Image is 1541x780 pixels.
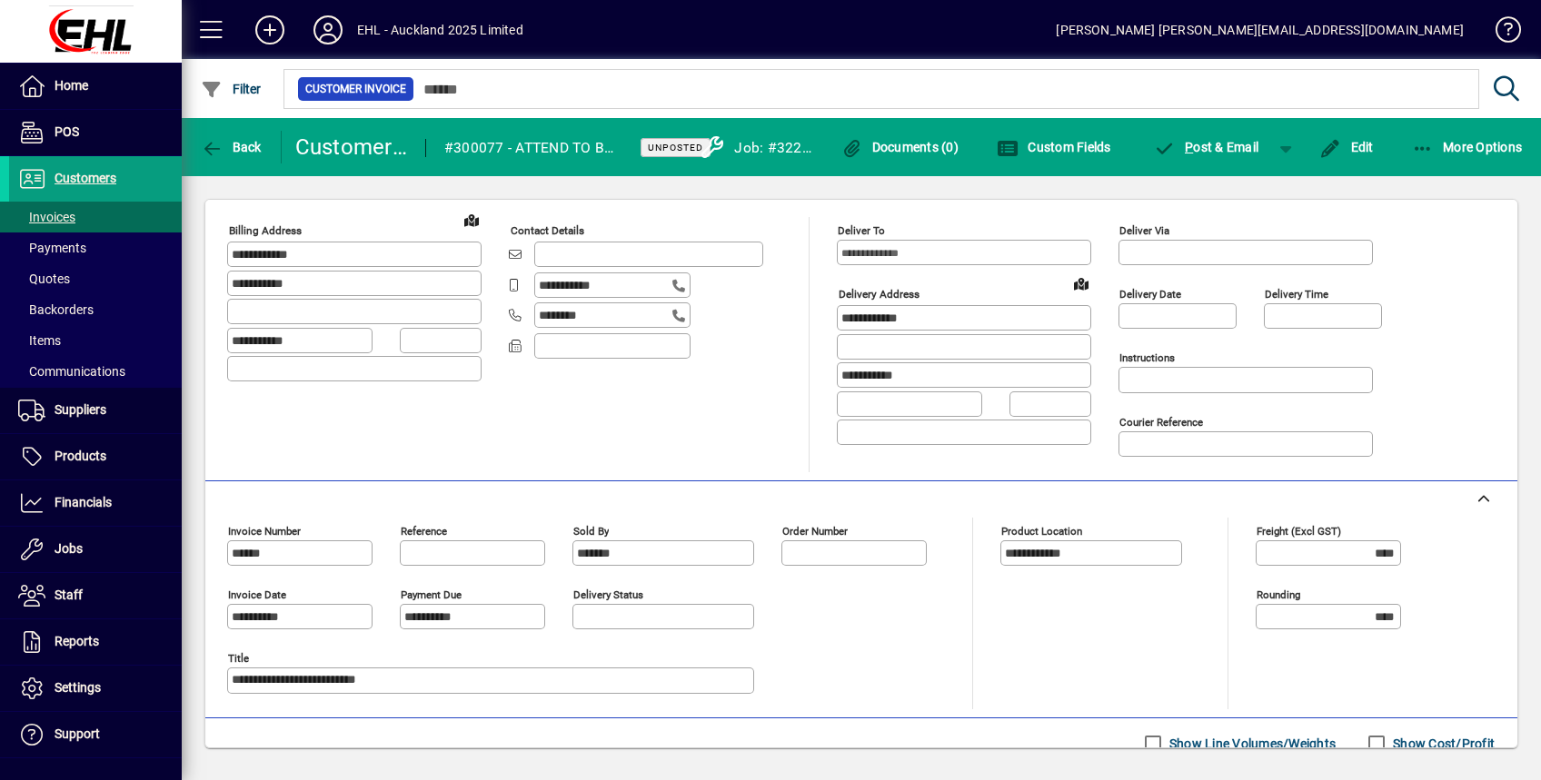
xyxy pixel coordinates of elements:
mat-label: Order number [782,525,848,538]
mat-label: Rounding [1257,588,1300,601]
span: P [1185,140,1193,154]
button: Add [241,14,299,46]
span: Customers [55,171,116,185]
span: ost & Email [1154,140,1259,154]
a: Suppliers [9,388,182,433]
span: Unposted [648,142,703,153]
mat-label: Title [228,652,249,665]
span: Filter [201,82,262,96]
a: Backorders [9,294,182,325]
mat-label: Courier Reference [1119,416,1203,429]
button: Filter [196,73,266,105]
button: Custom Fields [992,131,1116,163]
span: Back [201,140,262,154]
div: [PERSON_NAME] [PERSON_NAME][EMAIL_ADDRESS][DOMAIN_NAME] [1056,15,1464,44]
span: Backorders [18,302,94,317]
span: Support [55,726,100,741]
span: Edit [1319,140,1374,154]
mat-label: Deliver To [838,224,885,237]
span: Products [55,449,106,463]
span: Customer Invoice [305,80,406,98]
app-page-header-button: Back [182,131,282,163]
button: Edit [1315,131,1378,163]
a: Invoices [9,202,182,232]
mat-label: Delivery date [1119,288,1181,301]
mat-label: Instructions [1119,351,1175,364]
mat-label: Deliver via [1119,224,1169,237]
mat-label: Delivery status [573,588,643,601]
span: Quotes [18,272,70,286]
span: Communications [18,364,125,379]
span: Reports [55,634,99,648]
div: EHL - Auckland 2025 Limited [357,15,523,44]
a: Quotes [9,263,182,294]
button: More Options [1407,131,1527,163]
a: Communications [9,356,182,387]
span: Custom Fields [997,140,1111,154]
a: POS [9,110,182,155]
mat-label: Reference [401,525,447,538]
a: Settings [9,666,182,711]
a: Products [9,434,182,479]
a: Reports [9,619,182,665]
span: Payments [18,241,86,255]
span: Staff [55,587,83,602]
mat-label: Freight (excl GST) [1257,525,1341,538]
span: More Options [1412,140,1523,154]
a: View on map [457,205,486,234]
a: Knowledge Base [1482,4,1518,63]
mat-label: Sold by [573,525,609,538]
a: Payments [9,232,182,263]
a: Financials [9,480,182,526]
span: Suppliers [55,402,106,417]
a: Items [9,325,182,356]
a: Support [9,712,182,757]
mat-label: Product location [1001,525,1082,538]
button: Back [196,131,266,163]
button: Post & Email [1145,131,1268,163]
div: Customer Invoice [295,133,407,162]
mat-label: Payment due [401,588,462,601]
button: Documents (0) [836,131,963,163]
span: Items [18,333,61,348]
div: #300077 - ATTEND TO BLOWN SEAL ON HPU [444,133,618,163]
a: Job: #32203 [685,118,821,176]
div: Job: #32203 [734,133,817,163]
label: Show Cost/Profit [1389,735,1495,753]
button: Profile [299,14,357,46]
span: Documents (0) [840,140,959,154]
span: POS [55,124,79,139]
span: Settings [55,680,101,695]
label: Show Line Volumes/Weights [1166,735,1336,753]
span: Invoices [18,210,75,224]
mat-label: Invoice date [228,588,286,601]
a: Staff [9,573,182,618]
a: Home [9,64,182,109]
mat-label: Delivery time [1265,288,1328,301]
mat-label: Invoice number [228,525,301,538]
span: Financials [55,495,112,509]
a: Jobs [9,527,182,572]
span: Home [55,78,88,93]
span: Jobs [55,541,83,556]
a: View on map [1067,269,1096,298]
